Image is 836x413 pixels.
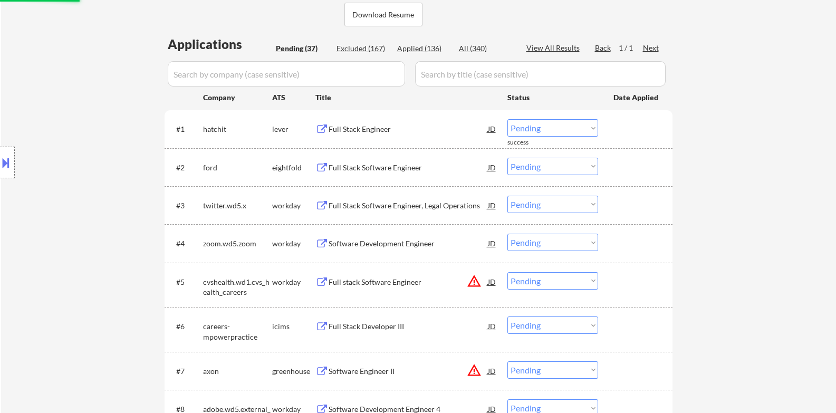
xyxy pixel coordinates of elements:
div: JD [487,316,497,335]
div: Back [595,43,612,53]
div: Full Stack Engineer [329,124,488,135]
div: ATS [272,92,315,103]
div: Full Stack Software Engineer, Legal Operations [329,200,488,211]
div: JD [487,361,497,380]
div: greenhouse [272,366,315,377]
div: workday [272,200,315,211]
div: Next [643,43,660,53]
div: JD [487,158,497,177]
div: axon [203,366,272,377]
div: Software Development Engineer [329,238,488,249]
div: View All Results [526,43,583,53]
div: JD [487,119,497,138]
div: lever [272,124,315,135]
div: Full stack Software Engineer [329,277,488,287]
div: workday [272,277,315,287]
div: zoom.wd5.zoom [203,238,272,249]
div: Pending (37) [276,43,329,54]
div: All (340) [459,43,512,54]
div: eightfold [272,162,315,173]
div: Applied (136) [397,43,450,54]
div: Status [507,88,598,107]
div: twitter.wd5.x [203,200,272,211]
div: JD [487,196,497,215]
div: Applications [168,38,272,51]
div: cvshealth.wd1.cvs_health_careers [203,277,272,297]
div: Company [203,92,272,103]
div: Title [315,92,497,103]
div: Date Applied [613,92,660,103]
div: hatchit [203,124,272,135]
div: JD [487,272,497,291]
div: ford [203,162,272,173]
button: warning_amber [467,363,482,378]
div: Full Stack Software Engineer [329,162,488,173]
div: 1 / 1 [619,43,643,53]
div: #6 [176,321,195,332]
div: Full Stack Developer III [329,321,488,332]
div: Excluded (167) [337,43,389,54]
div: Software Engineer II [329,366,488,377]
button: warning_amber [467,274,482,289]
div: workday [272,238,315,249]
input: Search by company (case sensitive) [168,61,405,87]
div: #7 [176,366,195,377]
input: Search by title (case sensitive) [415,61,666,87]
div: icims [272,321,315,332]
button: Download Resume [344,3,422,26]
div: careers-mpowerpractice [203,321,272,342]
div: #5 [176,277,195,287]
div: JD [487,234,497,253]
div: success [507,138,550,147]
